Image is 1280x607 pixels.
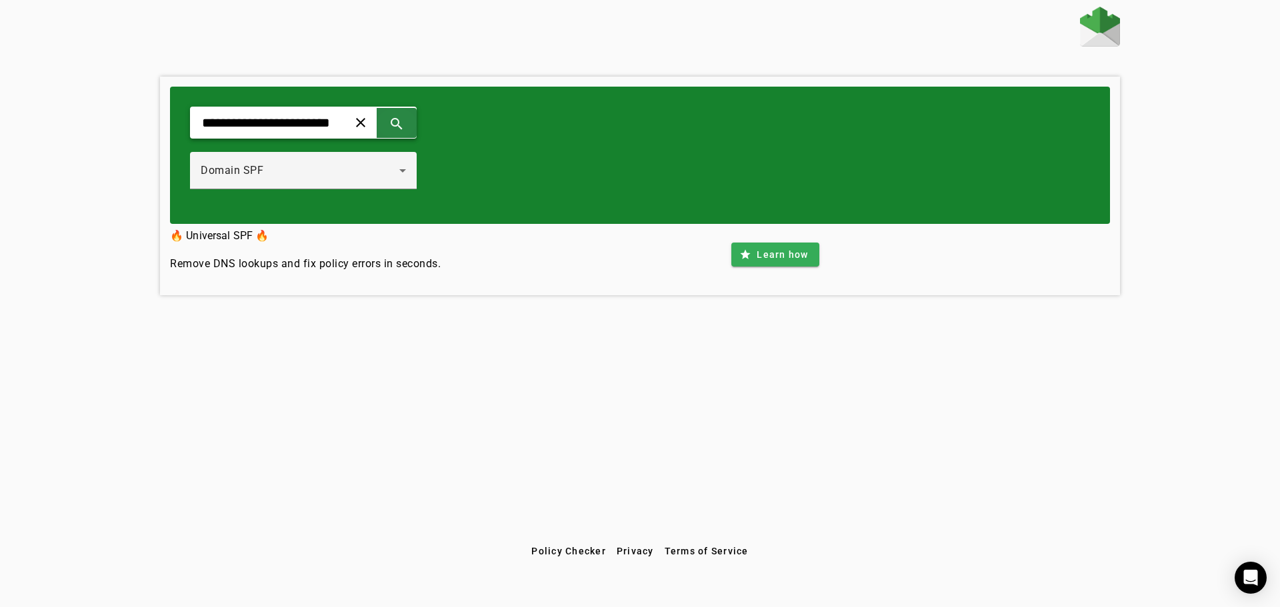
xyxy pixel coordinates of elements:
span: Policy Checker [531,546,606,556]
h3: 🔥 Universal SPF 🔥 [170,227,441,245]
span: Learn how [757,248,808,261]
img: Fraudmarc Logo [1080,7,1120,47]
button: Policy Checker [526,539,611,563]
div: Open Intercom Messenger [1235,562,1267,594]
button: Learn how [731,243,819,267]
span: Privacy [617,546,654,556]
span: Domain SPF [201,164,263,177]
span: Terms of Service [665,546,749,556]
a: Home [1080,7,1120,50]
button: Privacy [611,539,659,563]
button: Terms of Service [659,539,754,563]
h4: Remove DNS lookups and fix policy errors in seconds. [170,256,441,272]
